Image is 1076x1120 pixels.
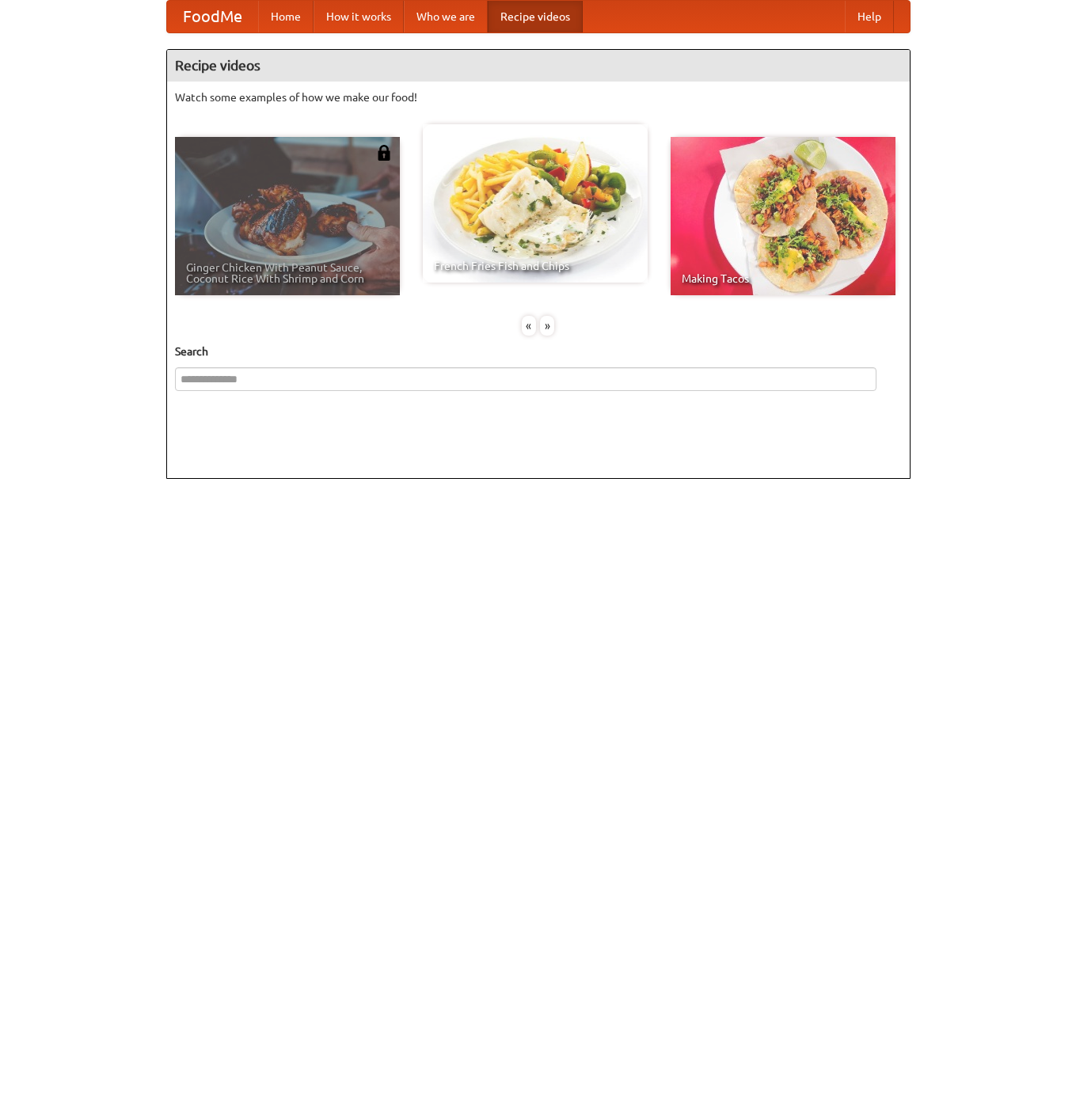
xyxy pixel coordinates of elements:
[540,316,554,336] div: »
[671,137,895,295] a: Making Tacos
[488,1,583,32] a: Recipe videos
[522,316,536,336] div: «
[175,89,902,105] p: Watch some examples of how we make our food!
[314,1,404,32] a: How it works
[845,1,894,32] a: Help
[404,1,488,32] a: Who we are
[167,1,258,32] a: FoodMe
[175,344,902,359] h5: Search
[376,145,392,161] img: 483408.png
[682,273,884,284] span: Making Tacos
[423,124,648,283] a: French Fries Fish and Chips
[258,1,314,32] a: Home
[434,260,637,271] span: French Fries Fish and Chips
[167,50,910,82] h4: Recipe videos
